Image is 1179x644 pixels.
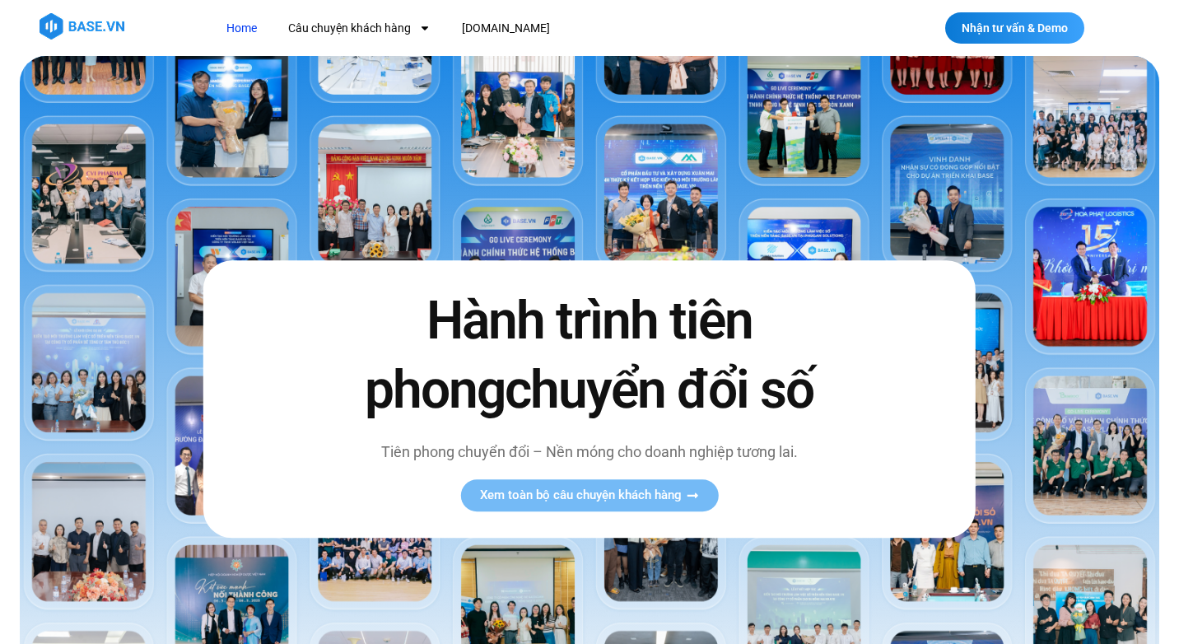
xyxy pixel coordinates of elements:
[505,359,813,421] span: chuyển đổi số
[330,287,849,424] h2: Hành trình tiên phong
[480,489,682,502] span: Xem toàn bộ câu chuyện khách hàng
[276,13,443,44] a: Câu chuyện khách hàng
[460,479,718,511] a: Xem toàn bộ câu chuyện khách hàng
[945,12,1084,44] a: Nhận tư vấn & Demo
[962,22,1068,34] span: Nhận tư vấn & Demo
[214,13,842,44] nav: Menu
[214,13,269,44] a: Home
[330,441,849,463] p: Tiên phong chuyển đổi – Nền móng cho doanh nghiệp tương lai.
[450,13,562,44] a: [DOMAIN_NAME]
